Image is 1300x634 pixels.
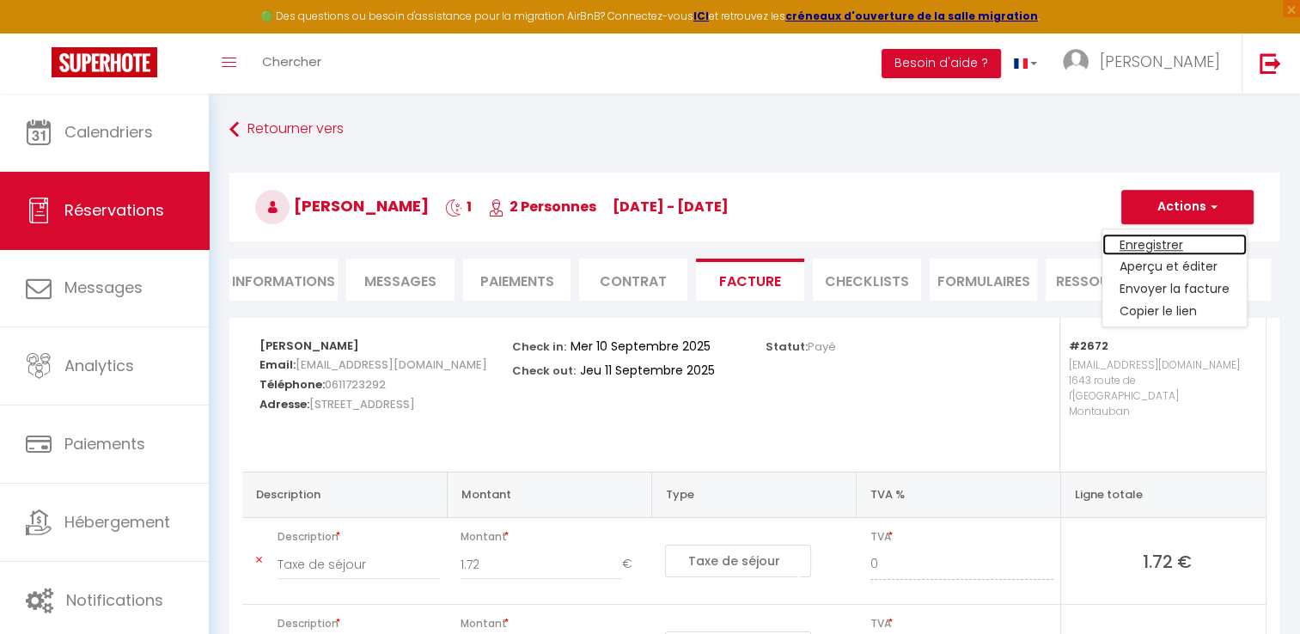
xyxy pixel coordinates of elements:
[463,259,571,301] li: Paiements
[1050,34,1242,94] a: ... [PERSON_NAME]
[882,49,1001,78] button: Besoin d'aide ?
[325,372,386,397] span: 0611723292
[229,259,338,301] li: Informations
[64,199,164,221] span: Réservations
[651,472,856,517] th: Type
[64,511,170,533] span: Hébergement
[249,34,334,94] a: Chercher
[64,277,143,298] span: Messages
[1227,557,1287,621] iframe: Chat
[1260,52,1281,74] img: logout
[696,259,804,301] li: Facture
[259,357,296,373] strong: Email:
[259,376,325,393] strong: Téléphone:
[512,359,576,379] p: Check out:
[445,197,472,216] span: 1
[309,392,415,417] span: [STREET_ADDRESS]
[242,472,447,517] th: Description
[1100,51,1220,72] span: [PERSON_NAME]
[766,335,836,355] p: Statut:
[259,338,359,354] strong: [PERSON_NAME]
[1075,549,1259,573] span: 1.72 €
[813,259,921,301] li: CHECKLISTS
[1102,234,1247,256] a: Enregistrer
[66,589,163,611] span: Notifications
[579,259,687,301] li: Contrat
[1069,338,1108,354] strong: #2672
[14,7,65,58] button: Ouvrir le widget de chat LiveChat
[296,352,487,377] span: [EMAIL_ADDRESS][DOMAIN_NAME]
[262,52,321,70] span: Chercher
[1102,278,1247,301] a: Envoyer la facture
[1102,256,1247,278] a: Aperçu et éditer
[278,525,440,549] span: Description
[785,9,1038,23] a: créneaux d'ouverture de la salle migration
[1102,301,1247,323] a: Copier le lien
[461,525,644,549] span: Montant
[52,47,157,77] img: Super Booking
[1061,472,1266,517] th: Ligne totale
[1069,353,1248,454] p: [EMAIL_ADDRESS][DOMAIN_NAME] 1643 route de l'[GEOGRAPHIC_DATA] Montauban
[364,271,436,291] span: Messages
[930,259,1038,301] li: FORMULAIRES
[1046,259,1154,301] li: Ressources
[64,433,145,454] span: Paiements
[255,195,429,216] span: [PERSON_NAME]
[1063,49,1089,75] img: ...
[870,525,1054,549] span: TVA
[259,396,309,412] strong: Adresse:
[613,197,729,216] span: [DATE] - [DATE]
[229,114,1279,145] a: Retourner vers
[808,338,836,355] span: Payé
[64,121,153,143] span: Calendriers
[512,335,566,355] p: Check in:
[488,197,596,216] span: 2 Personnes
[64,355,134,376] span: Analytics
[857,472,1061,517] th: TVA %
[693,9,709,23] a: ICI
[622,549,644,580] span: €
[447,472,651,517] th: Montant
[1121,190,1254,224] button: Actions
